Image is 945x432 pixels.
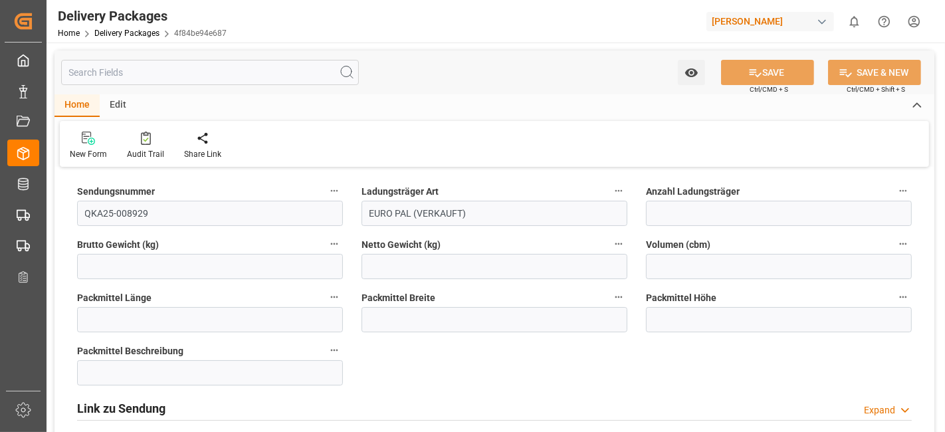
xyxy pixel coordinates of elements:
span: Sendungsnummer [77,185,155,199]
a: Home [58,29,80,38]
button: Packmittel Höhe [894,288,912,306]
div: Edit [100,94,136,117]
div: Audit Trail [127,148,164,160]
button: Volumen (cbm) [894,235,912,253]
div: Share Link [184,148,221,160]
span: Ctrl/CMD + S [750,84,788,94]
span: Packmittel Breite [362,291,435,305]
button: Netto Gewicht (kg) [610,235,627,253]
a: Delivery Packages [94,29,159,38]
button: open menu [678,60,705,85]
span: Packmittel Beschreibung [77,344,183,358]
span: Anzahl Ladungsträger [646,185,740,199]
button: Packmittel Länge [326,288,343,306]
button: Ladungsträger Art [610,182,627,199]
button: [PERSON_NAME] [706,9,839,34]
span: Volumen (cbm) [646,238,710,252]
span: Packmittel Höhe [646,291,716,305]
span: Netto Gewicht (kg) [362,238,441,252]
button: Packmittel Breite [610,288,627,306]
input: Search Fields [61,60,359,85]
div: New Form [70,148,107,160]
button: Sendungsnummer [326,182,343,199]
div: Expand [864,403,895,417]
div: Home [54,94,100,117]
button: Help Center [869,7,899,37]
h2: Link zu Sendung [77,399,165,417]
div: [PERSON_NAME] [706,12,834,31]
div: Delivery Packages [58,6,227,26]
span: Ctrl/CMD + Shift + S [847,84,905,94]
button: SAVE & NEW [828,60,921,85]
button: Packmittel Beschreibung [326,342,343,359]
button: show 0 new notifications [839,7,869,37]
span: Packmittel Länge [77,291,152,305]
button: SAVE [721,60,814,85]
span: Brutto Gewicht (kg) [77,238,159,252]
button: Brutto Gewicht (kg) [326,235,343,253]
span: Ladungsträger Art [362,185,439,199]
button: Anzahl Ladungsträger [894,182,912,199]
